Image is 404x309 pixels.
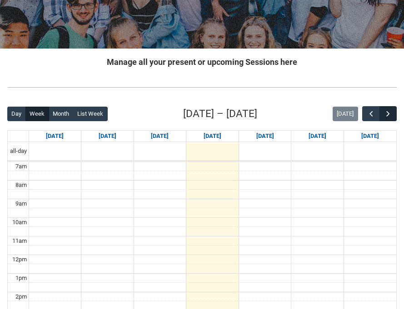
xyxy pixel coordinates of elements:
[7,84,397,91] img: REDU_GREY_LINE
[14,274,29,283] div: 1pm
[73,107,108,121] button: List Week
[14,199,29,208] div: 9am
[254,131,276,142] a: Go to September 11, 2025
[8,147,29,156] span: all-day
[10,255,29,264] div: 12pm
[362,106,379,121] button: Previous Week
[10,218,29,227] div: 10am
[183,106,257,122] h2: [DATE] – [DATE]
[14,292,29,301] div: 2pm
[14,162,29,171] div: 7am
[25,107,49,121] button: Week
[333,107,358,121] button: [DATE]
[202,131,223,142] a: Go to September 10, 2025
[7,107,26,121] button: Day
[49,107,74,121] button: Month
[307,131,328,142] a: Go to September 12, 2025
[7,56,397,68] h2: Manage all your present or upcoming Sessions here
[10,236,29,245] div: 11am
[149,131,170,142] a: Go to September 9, 2025
[379,106,397,121] button: Next Week
[14,181,29,190] div: 8am
[44,131,65,142] a: Go to September 7, 2025
[359,131,381,142] a: Go to September 13, 2025
[97,131,118,142] a: Go to September 8, 2025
